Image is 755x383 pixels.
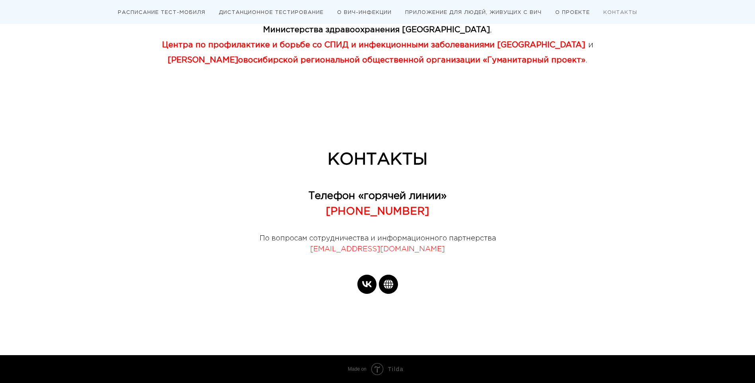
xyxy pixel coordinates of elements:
strong: Телефон «горячей линии» [308,191,447,201]
a: О ВИЧ-ИНФЕКЦИИ [337,10,392,15]
a: Центра по профилактике и борьбе со СПИД и инфекционными заболеваниями [GEOGRAPHIC_DATA] [162,41,585,49]
span: , [490,26,492,33]
a: НРОО Гуманитарный проект [379,275,398,294]
div: По вопросам сотрудничества и информационного партнерства [226,233,529,256]
a: О ПРОЕКТЕ [555,10,590,15]
a: овосибирской региональной общественной организации «Гуманитарный проект» [238,57,585,64]
a: vk [357,275,377,294]
span: . [585,57,587,64]
a: ДИСТАНЦИОННОЕ ТЕСТИРОВАНИЕ [219,10,324,15]
a: КОНТАКТЫ [603,10,637,15]
strong: [PERSON_NAME] [168,57,585,64]
a: [EMAIL_ADDRESS][DOMAIN_NAME] [310,246,445,252]
a: [PHONE_NUMBER] [326,207,429,216]
a: ПРИЛОЖЕНИЕ ДЛЯ ЛЮДЕЙ, ЖИВУЩИХ С ВИЧ [405,10,542,15]
span: и [588,41,593,49]
div: Made on [324,363,371,375]
div: Tilda [383,363,431,375]
div: КОНТАКТЫ [226,150,529,170]
a: РАСПИСАНИЕ ТЕСТ-МОБИЛЯ [118,10,205,15]
ul: Social media links [226,273,529,295]
strong: Министерства здравоохранения [GEOGRAPHIC_DATA] [263,26,490,33]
